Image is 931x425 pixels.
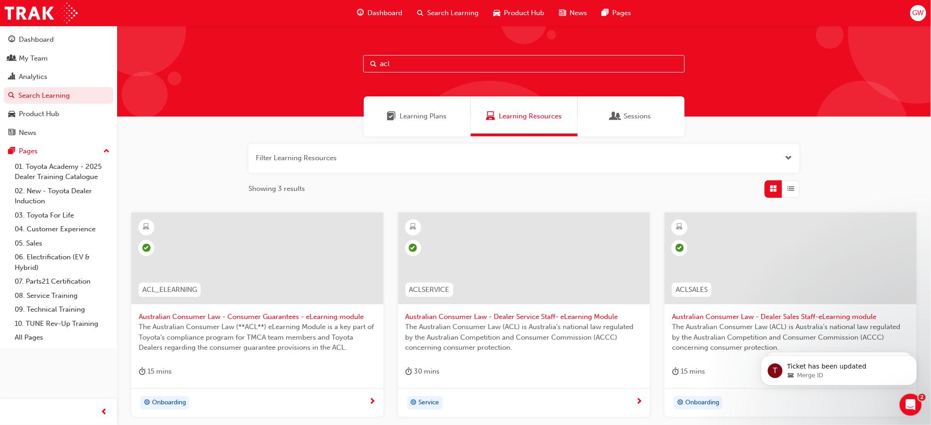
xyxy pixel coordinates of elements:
[11,289,113,303] a: 08. Service Training
[8,36,15,44] span: guage-icon
[19,72,47,82] div: Analytics
[19,128,36,138] div: News
[11,160,113,184] a: 01. Toyota Academy - 2025 Dealer Training Catalogue
[4,106,113,123] a: Product Hub
[357,7,364,19] span: guage-icon
[400,111,447,122] span: Learning Plans
[4,31,113,48] a: Dashboard
[139,366,146,377] span: duration-icon
[4,143,113,160] button: Pages
[486,4,552,22] a: car-iconProduct Hub
[419,397,440,408] span: Service
[913,8,924,18] span: GW
[4,68,113,85] a: Analytics
[5,3,78,23] img: Trak
[11,302,113,317] a: 09. Technical Training
[602,7,609,19] span: pages-icon
[900,394,922,416] iframe: Intercom live chat
[493,7,500,19] span: car-icon
[785,153,792,163] button: Open the filter
[409,244,417,252] span: learningRecordVerb_PASS-icon
[19,53,48,64] div: My Team
[770,184,777,194] span: Grid
[11,222,113,236] a: 04. Customer Experience
[747,336,931,400] iframe: Intercom notifications message
[142,244,151,252] span: learningRecordVerb_COMPLETE-icon
[11,250,113,274] a: 06. Electrification (EV & Hybrid)
[8,92,15,100] span: search-icon
[11,236,113,251] a: 05. Sales
[370,59,377,69] span: Search
[411,397,417,409] span: target-icon
[139,312,376,322] span: Australian Consumer Law - Consumer Guarantees - eLearning module
[471,96,578,136] a: Learning ResourcesLearning Resources
[406,322,643,353] span: The Australian Consumer Law (ACL) is Australia's national law regulated by the Australian Competi...
[410,221,416,233] span: learningResourceType_ELEARNING-icon
[8,110,15,118] span: car-icon
[139,366,172,377] div: 15 mins
[417,7,423,19] span: search-icon
[398,212,650,417] a: ACLSERVICEAustralian Consumer Law - Dealer Service Staff- eLearning ModuleThe Australian Consumer...
[11,208,113,223] a: 03. Toyota For Life
[4,50,113,67] a: My Team
[552,4,594,22] a: news-iconNews
[11,274,113,289] a: 07. Parts21 Certification
[409,285,450,295] span: ACLSERVICE
[19,34,54,45] div: Dashboard
[8,73,15,81] span: chart-icon
[143,221,150,233] span: learningResourceType_ELEARNING-icon
[8,55,15,63] span: people-icon
[350,4,410,22] a: guage-iconDashboard
[11,184,113,208] a: 02. New - Toyota Dealer Induction
[559,7,566,19] span: news-icon
[677,221,683,233] span: learningResourceType_ELEARNING-icon
[677,397,683,409] span: target-icon
[672,366,705,377] div: 15 mins
[364,96,471,136] a: Learning PlansLearning Plans
[612,8,631,18] span: Pages
[410,4,486,22] a: search-iconSearch Learning
[499,111,562,122] span: Learning Resources
[672,366,679,377] span: duration-icon
[131,212,384,417] a: ACL_ELEARNINGAustralian Consumer Law - Consumer Guarantees - eLearning moduleThe Australian Consu...
[8,147,15,156] span: pages-icon
[369,398,376,406] span: next-icon
[4,29,113,143] button: DashboardMy TeamAnalyticsSearch LearningProduct HubNews
[103,145,110,157] span: up-icon
[406,366,412,377] span: duration-icon
[142,285,197,295] span: ACL_ELEARNING
[676,244,684,252] span: learningRecordVerb_PASS-icon
[570,8,587,18] span: News
[919,394,926,401] span: 2
[594,4,638,22] a: pages-iconPages
[685,397,719,408] span: Onboarding
[144,397,150,409] span: target-icon
[8,129,15,137] span: news-icon
[4,87,113,104] a: Search Learning
[672,322,909,353] span: The Australian Consumer Law (ACL) is Australia's national law regulated by the Australian Competi...
[387,111,396,122] span: Learning Plans
[665,212,917,417] a: ACLSALESAustralian Consumer Law - Dealer Sales Staff-eLearning moduleThe Australian Consumer Law ...
[19,109,59,119] div: Product Hub
[367,8,402,18] span: Dashboard
[611,111,621,122] span: Sessions
[624,111,651,122] span: Sessions
[788,184,795,194] span: List
[406,312,643,322] span: Australian Consumer Law - Dealer Service Staff- eLearning Module
[139,322,376,353] span: The Australian Consumer Law (**ACL**) eLearning Module is a key part of Toyota’s compliance progr...
[406,366,440,377] div: 30 mins
[19,146,38,157] div: Pages
[363,55,685,73] input: Search...
[152,397,186,408] span: Onboarding
[504,8,544,18] span: Product Hub
[11,317,113,331] a: 10. TUNE Rev-Up Training
[578,96,685,136] a: SessionsSessions
[676,285,708,295] span: ACLSALES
